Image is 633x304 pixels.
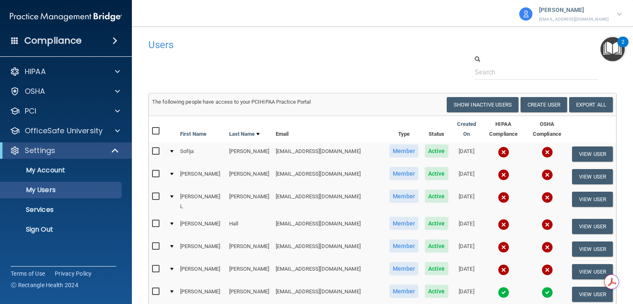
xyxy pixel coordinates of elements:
[5,166,118,174] p: My Account
[272,188,386,215] td: [EMAIL_ADDRESS][DOMAIN_NAME]
[10,106,120,116] a: PCI
[539,5,609,16] p: [PERSON_NAME]
[539,16,609,23] p: [EMAIL_ADDRESS][DOMAIN_NAME]
[520,97,567,112] button: Create User
[229,129,260,139] a: Last Name
[11,281,78,289] span: Ⓒ Rectangle Health 2024
[180,129,206,139] a: First Name
[177,238,226,260] td: [PERSON_NAME]
[10,67,120,77] a: HIPAA
[452,188,482,215] td: [DATE]
[226,188,272,215] td: [PERSON_NAME]
[226,143,272,165] td: [PERSON_NAME]
[542,241,553,253] img: cross.ca9f0e7f.svg
[425,285,448,298] span: Active
[25,67,46,77] p: HIPAA
[447,97,518,112] button: Show Inactive Users
[389,167,418,180] span: Member
[272,143,386,165] td: [EMAIL_ADDRESS][DOMAIN_NAME]
[569,97,613,112] a: Export All
[542,169,553,181] img: cross.ca9f0e7f.svg
[455,119,478,139] a: Created On
[452,238,482,260] td: [DATE]
[226,215,272,238] td: Hall
[498,241,509,253] img: cross.ca9f0e7f.svg
[542,219,553,230] img: cross.ca9f0e7f.svg
[542,146,553,158] img: cross.ca9f0e7f.svg
[617,13,622,16] img: arrow-down.227dba2b.svg
[572,169,613,184] button: View User
[25,106,36,116] p: PCI
[389,144,418,158] span: Member
[177,215,226,238] td: [PERSON_NAME]
[5,225,118,234] p: Sign Out
[389,217,418,230] span: Member
[152,99,311,105] span: The following people have access to your PCIHIPAA Practice Portal
[452,143,482,165] td: [DATE]
[425,190,448,203] span: Active
[525,116,569,143] th: OSHA Compliance
[272,260,386,283] td: [EMAIL_ADDRESS][DOMAIN_NAME]
[475,65,598,80] input: Search
[177,188,226,215] td: [PERSON_NAME] L
[542,192,553,203] img: cross.ca9f0e7f.svg
[452,165,482,188] td: [DATE]
[10,86,120,96] a: OSHA
[148,39,416,50] h4: Users
[11,269,45,278] a: Terms of Use
[452,260,482,283] td: [DATE]
[272,165,386,188] td: [EMAIL_ADDRESS][DOMAIN_NAME]
[389,190,418,203] span: Member
[600,37,625,61] button: Open Resource Center, 2 new notifications
[481,116,525,143] th: HIPAA Compliance
[621,42,624,53] div: 2
[226,238,272,260] td: [PERSON_NAME]
[272,116,386,143] th: Email
[491,246,623,279] iframe: Drift Widget Chat Controller
[425,144,448,158] span: Active
[10,146,120,155] a: Settings
[177,165,226,188] td: [PERSON_NAME]
[177,260,226,283] td: [PERSON_NAME]
[177,143,226,165] td: Sofija
[272,215,386,238] td: [EMAIL_ADDRESS][DOMAIN_NAME]
[572,287,613,302] button: View User
[10,126,120,136] a: OfficeSafe University
[389,239,418,253] span: Member
[389,262,418,275] span: Member
[572,146,613,162] button: View User
[226,260,272,283] td: [PERSON_NAME]
[498,146,509,158] img: cross.ca9f0e7f.svg
[226,165,272,188] td: [PERSON_NAME]
[272,238,386,260] td: [EMAIL_ADDRESS][DOMAIN_NAME]
[386,116,422,143] th: Type
[10,9,122,25] img: PMB logo
[519,7,532,21] img: avatar.17b06cb7.svg
[24,35,82,46] h4: Compliance
[425,262,448,275] span: Active
[542,287,553,298] img: tick.e7d51cea.svg
[25,146,55,155] p: Settings
[498,287,509,298] img: tick.e7d51cea.svg
[498,219,509,230] img: cross.ca9f0e7f.svg
[25,86,45,96] p: OSHA
[55,269,92,278] a: Privacy Policy
[498,169,509,181] img: cross.ca9f0e7f.svg
[498,192,509,203] img: cross.ca9f0e7f.svg
[425,239,448,253] span: Active
[5,186,118,194] p: My Users
[572,192,613,207] button: View User
[452,215,482,238] td: [DATE]
[5,206,118,214] p: Services
[389,285,418,298] span: Member
[25,126,103,136] p: OfficeSafe University
[425,217,448,230] span: Active
[422,116,452,143] th: Status
[572,241,613,257] button: View User
[572,219,613,234] button: View User
[425,167,448,180] span: Active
